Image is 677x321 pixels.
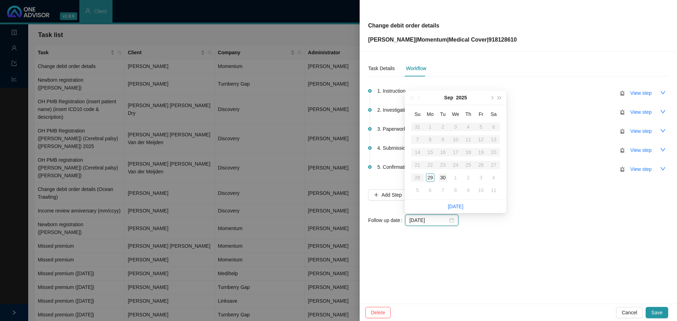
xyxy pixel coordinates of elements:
[487,159,500,171] td: 2025-09-27
[437,171,449,184] td: 2025-09-30
[489,161,498,169] div: 27
[496,91,504,105] button: super-next-year
[413,123,422,131] div: 31
[630,89,652,97] span: View step
[437,159,449,171] td: 2025-09-23
[625,163,657,175] button: View step
[377,144,408,152] span: 4. Submission
[449,159,462,171] td: 2025-09-24
[424,171,437,184] td: 2025-09-29
[374,192,379,197] span: plus
[449,121,462,133] td: 2025-09-03
[426,161,434,169] div: 22
[451,148,460,156] div: 17
[449,133,462,146] td: 2025-09-10
[424,121,437,133] td: 2025-09-01
[426,186,434,195] div: 6
[456,91,467,105] button: year panel
[426,148,434,156] div: 15
[437,184,449,197] td: 2025-10-07
[451,123,460,131] div: 3
[475,171,487,184] td: 2025-10-03
[489,148,498,156] div: 20
[382,191,402,199] span: Add Step
[462,184,475,197] td: 2025-10-09
[424,159,437,171] td: 2025-09-22
[462,146,475,159] td: 2025-09-18
[487,184,500,197] td: 2025-10-11
[489,186,498,195] div: 11
[488,91,495,105] button: next-year
[437,108,449,121] th: Tu
[368,189,408,200] button: Add Step
[660,128,666,134] span: down
[439,135,447,144] div: 9
[451,186,460,195] div: 8
[377,87,405,95] span: 1. Instruction
[417,37,447,43] span: Momentum
[487,146,500,159] td: 2025-09-20
[620,167,625,172] span: alert
[625,87,657,99] button: View step
[377,163,443,171] span: 5. Confirmation of works done
[413,173,422,182] div: 28
[487,121,500,133] td: 2025-09-06
[475,184,487,197] td: 2025-10-10
[413,161,422,169] div: 21
[462,133,475,146] td: 2025-09-11
[487,108,500,121] th: Sa
[625,106,657,118] button: View step
[411,121,424,133] td: 2025-08-31
[660,90,666,95] span: down
[406,64,426,72] div: Workflow
[365,307,391,318] button: Delete
[489,123,498,131] div: 6
[630,127,652,135] span: View step
[630,146,652,154] span: View step
[477,135,485,144] div: 12
[475,133,487,146] td: 2025-09-12
[462,159,475,171] td: 2025-09-25
[449,184,462,197] td: 2025-10-08
[630,165,652,173] span: View step
[439,186,447,195] div: 7
[660,109,666,115] span: down
[451,173,460,182] div: 1
[437,146,449,159] td: 2025-09-16
[464,186,472,195] div: 9
[411,159,424,171] td: 2025-09-21
[475,108,487,121] th: Fr
[424,133,437,146] td: 2025-09-08
[475,121,487,133] td: 2025-09-05
[475,146,487,159] td: 2025-09-19
[464,173,472,182] div: 2
[449,146,462,159] td: 2025-09-17
[409,216,448,224] input: Select date
[464,161,472,169] div: 25
[477,173,485,182] div: 3
[449,37,487,43] span: Medical Cover
[620,148,625,153] span: alert
[464,123,472,131] div: 4
[616,307,643,318] button: Cancel
[411,108,424,121] th: Su
[368,36,517,44] p: [PERSON_NAME] | | | 918128610
[622,309,637,316] span: Cancel
[439,173,447,182] div: 30
[439,161,447,169] div: 23
[437,121,449,133] td: 2025-09-02
[651,309,663,316] span: Save
[413,186,422,195] div: 5
[620,91,625,95] span: alert
[411,133,424,146] td: 2025-09-07
[448,204,463,209] a: [DATE]
[368,21,517,30] p: Change debit order details
[377,125,406,133] span: 3. Paperwork
[424,146,437,159] td: 2025-09-15
[660,147,666,153] span: down
[625,144,657,156] button: View step
[660,166,666,172] span: down
[451,161,460,169] div: 24
[620,110,625,115] span: alert
[439,148,447,156] div: 16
